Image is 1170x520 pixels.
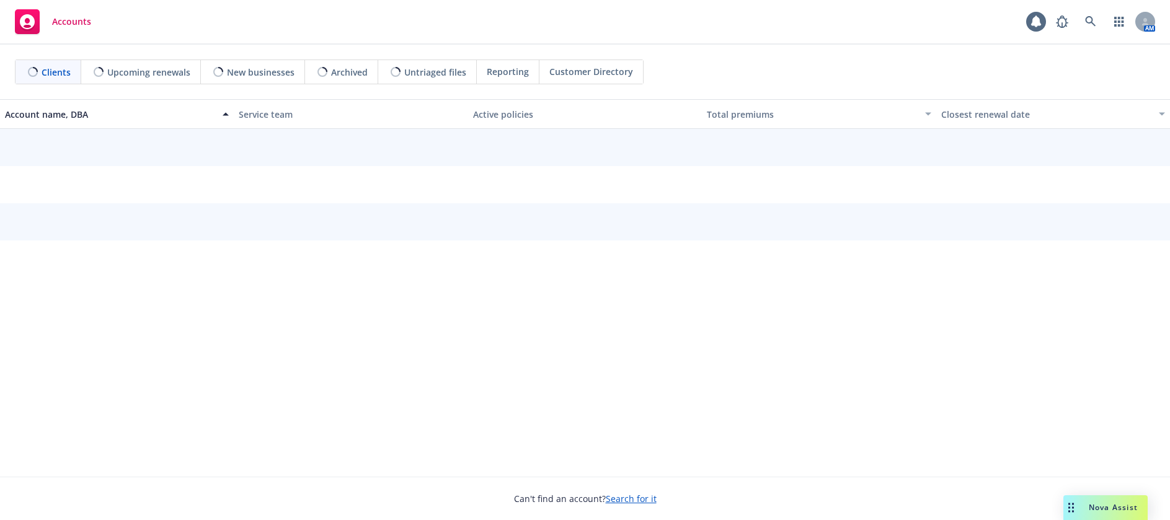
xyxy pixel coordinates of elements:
[404,66,466,79] span: Untriaged files
[514,492,657,505] span: Can't find an account?
[10,4,96,39] a: Accounts
[1050,9,1075,34] a: Report a Bug
[1078,9,1103,34] a: Search
[606,493,657,505] a: Search for it
[331,66,368,79] span: Archived
[1063,495,1079,520] div: Drag to move
[1089,502,1138,513] span: Nova Assist
[42,66,71,79] span: Clients
[707,108,917,121] div: Total premiums
[549,65,633,78] span: Customer Directory
[702,99,936,129] button: Total premiums
[468,99,702,129] button: Active policies
[473,108,697,121] div: Active policies
[941,108,1151,121] div: Closest renewal date
[52,17,91,27] span: Accounts
[234,99,468,129] button: Service team
[936,99,1170,129] button: Closest renewal date
[239,108,463,121] div: Service team
[1107,9,1132,34] a: Switch app
[5,108,215,121] div: Account name, DBA
[487,65,529,78] span: Reporting
[107,66,190,79] span: Upcoming renewals
[1063,495,1148,520] button: Nova Assist
[227,66,295,79] span: New businesses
